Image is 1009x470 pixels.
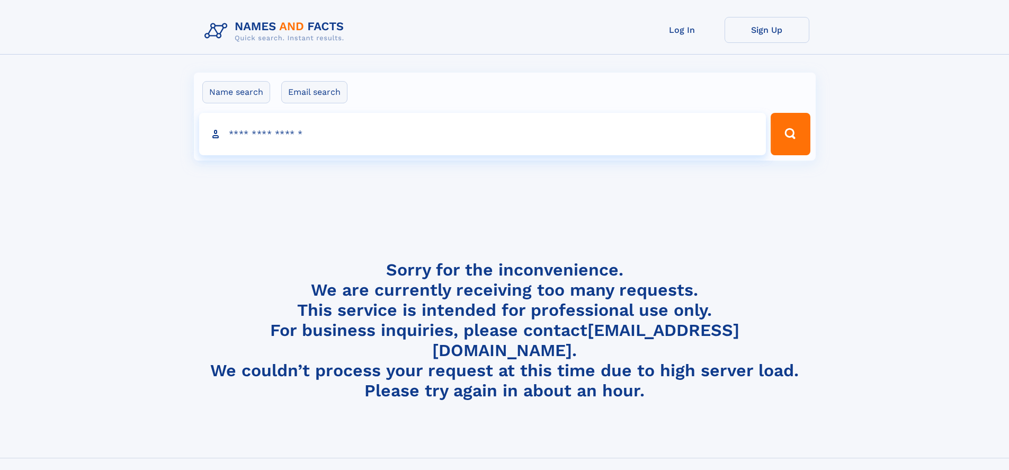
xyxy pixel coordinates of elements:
[725,17,809,43] a: Sign Up
[281,81,347,103] label: Email search
[200,17,353,46] img: Logo Names and Facts
[200,260,809,401] h4: Sorry for the inconvenience. We are currently receiving too many requests. This service is intend...
[432,320,739,360] a: [EMAIL_ADDRESS][DOMAIN_NAME]
[771,113,810,155] button: Search Button
[199,113,766,155] input: search input
[640,17,725,43] a: Log In
[202,81,270,103] label: Name search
